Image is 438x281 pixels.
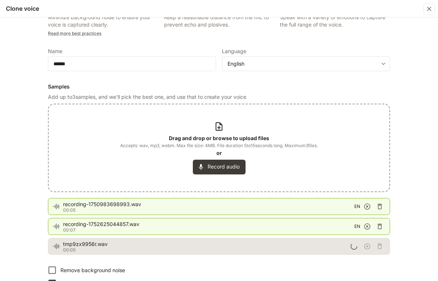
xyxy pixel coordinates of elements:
[63,201,354,208] span: recording-1750983698993.wav
[216,150,222,156] b: or
[169,135,269,141] b: Drag and drop or browse to upload files
[60,267,125,274] p: Remove background noise
[63,240,351,248] span: tmp9zx9956r.wav
[6,4,39,13] h5: Clone voice
[63,221,354,228] span: recording-1752625044857.wav
[48,14,158,28] p: Minimize background noise to ensure your voice is captured clearly.
[48,83,390,90] h6: Samples
[48,31,101,36] a: Read more best practices
[63,228,354,232] p: 00:07
[63,248,351,252] p: 00:05
[193,160,246,174] button: Record audio
[354,223,360,230] span: EN
[354,203,360,210] span: EN
[120,142,318,149] span: Accepts: wav, mp3, webm. Max file size: 4MB. File duration 5 to 15 seconds long. Maximum 3 files.
[280,14,390,28] p: Speak with a variety of emotions to capture the full range of the voice.
[222,60,390,67] div: English
[227,60,378,67] div: English
[222,49,246,54] p: Language
[48,49,62,54] p: Name
[63,208,354,212] p: 00:05
[164,14,274,28] p: Keep a reasonable distance from the mic to prevent echo and plosives.
[48,93,390,101] p: Add up to 3 samples, and we'll pick the best one, and use that to create your voice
